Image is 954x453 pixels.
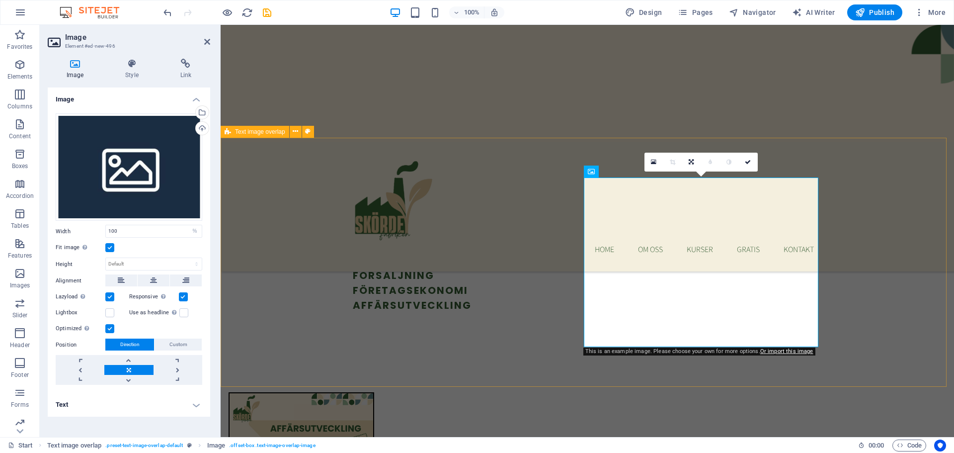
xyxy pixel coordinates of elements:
span: Publish [855,7,894,17]
span: More [914,7,946,17]
p: Boxes [12,162,28,170]
button: Code [892,440,926,452]
h6: 100% [464,6,480,18]
label: Alignment [56,275,105,287]
p: Elements [7,73,33,81]
button: Direction [105,339,154,351]
p: Images [10,281,30,289]
label: Width [56,229,105,234]
a: Select files from the file manager, stock photos, or upload file(s) [644,153,663,172]
button: Navigator [725,4,780,20]
span: Navigator [729,7,776,17]
img: Editor Logo [57,6,132,18]
span: 00 00 [869,440,884,452]
p: Accordion [6,192,34,200]
label: Lazyload [56,291,105,303]
span: Design [625,7,662,17]
p: Columns [7,102,32,110]
h3: Element #ed-new-496 [65,42,190,51]
i: On resize automatically adjust zoom level to fit chosen device. [490,8,499,17]
i: Reload page [241,7,253,18]
p: Footer [11,371,29,379]
label: Use as headline [129,307,179,319]
h4: Link [161,59,210,80]
button: Pages [674,4,716,20]
label: Optimized [56,323,105,335]
p: Slider [12,311,28,319]
label: Position [56,339,105,351]
h4: Image [48,88,210,105]
button: AI Writer [788,4,839,20]
a: Greyscale [720,153,739,172]
span: Custom [169,339,187,351]
p: Forms [11,401,29,409]
span: Code [897,440,922,452]
div: Screenshotfrom2021-07-0612-45-15.png [56,113,202,221]
button: reload [241,6,253,18]
span: . offset-box .text-image-overlap-image [229,440,315,452]
button: More [910,4,950,20]
h4: Text [48,393,210,417]
p: Features [8,252,32,260]
nav: breadcrumb [47,440,316,452]
a: Blur [701,153,720,172]
button: Publish [847,4,902,20]
span: AI Writer [792,7,835,17]
button: Click here to leave preview mode and continue editing [221,6,233,18]
i: This element is a customizable preset [187,443,192,448]
h4: Image [48,59,106,80]
a: Crop mode [663,153,682,172]
h6: Session time [858,440,884,452]
h4: Style [106,59,161,80]
span: Direction [120,339,140,351]
label: Fit image [56,242,105,254]
button: Usercentrics [934,440,946,452]
i: Undo: Change text (Ctrl+Z) [162,7,173,18]
a: Or import this image [760,348,813,355]
a: Click to cancel selection. Double-click to open Pages [8,440,33,452]
label: Lightbox [56,307,105,319]
p: Favorites [7,43,32,51]
p: Header [10,341,30,349]
label: Responsive [129,291,179,303]
button: 100% [449,6,484,18]
button: Custom [155,339,202,351]
label: Height [56,262,105,267]
p: Tables [11,222,29,230]
span: Click to select. Double-click to edit [207,440,225,452]
p: Content [9,132,31,140]
a: Confirm ( Ctrl ⏎ ) [739,153,758,172]
i: Save (Ctrl+S) [261,7,273,18]
span: . preset-text-image-overlap-default [105,440,183,452]
span: Pages [678,7,713,17]
div: Design (Ctrl+Alt+Y) [621,4,666,20]
button: Design [621,4,666,20]
button: undo [161,6,173,18]
span: Click to select. Double-click to edit [47,440,102,452]
span: : [875,442,877,449]
button: save [261,6,273,18]
div: This is an example image. Please choose your own for more options. [583,348,815,356]
a: Change orientation [682,153,701,172]
h2: Image [65,33,210,42]
span: Text image overlap [235,129,285,135]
